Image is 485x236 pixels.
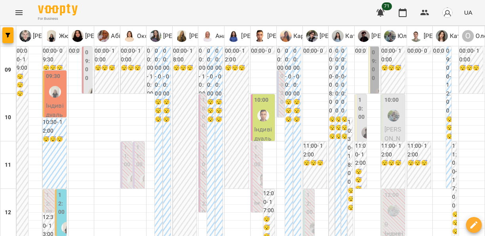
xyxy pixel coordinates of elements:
h6: 00:00 - 09:00 [303,47,327,64]
img: Михайло [257,110,269,122]
h6: 00:00 - 00:00 [155,47,162,98]
div: Абігейл [97,30,133,42]
a: К Катя [436,30,464,42]
h6: 😴😴😴 [348,187,353,212]
h6: 😴😴😴 [381,159,405,167]
img: Ю [150,30,162,42]
img: Юля [388,205,399,217]
h6: 00:00 - 00:00 [207,47,215,98]
img: avatar_s.png [442,7,453,18]
span: [PERSON_NAME] [384,126,401,152]
img: Микита [310,222,321,234]
div: Єлизавета [19,30,81,42]
h6: 00:00 - 10:00 [459,47,483,64]
img: Ж [46,30,57,42]
h6: 00:00 - 00:00 [335,47,340,115]
button: UA [461,5,475,20]
label: 11:00 [254,143,261,169]
h6: 00:00 - 00:00 [163,47,171,98]
p: [PERSON_NAME] [240,31,289,41]
p: 0 [384,220,403,229]
h6: 10 [5,113,11,122]
p: [PERSON_NAME] [318,31,367,41]
div: Катерина [332,30,373,42]
label: 09:30 [46,72,61,81]
img: Д [228,30,240,42]
h6: 00:00 - 09:00 [251,47,275,64]
p: 0 [254,189,261,199]
div: Юлія [150,30,211,42]
div: Андрій [410,30,472,42]
a: А Абігейл [97,30,133,42]
div: Катя [436,30,464,42]
a: М [PERSON_NAME] [254,30,315,42]
img: Ю [384,30,396,42]
h6: 😴😴😴 [446,115,451,141]
span: 71 [382,2,392,10]
div: Жюлі [46,30,75,42]
p: [PERSON_NAME] [162,31,211,41]
h6: 😴😴😴 [43,135,67,144]
a: Є [PERSON_NAME] [19,30,81,42]
img: Жюлі [49,86,61,98]
label: 10:00 [202,96,207,130]
p: Абігейл [109,31,133,41]
h6: 09 [5,66,11,74]
h6: 😴😴😴 [329,115,334,141]
img: К [436,30,448,42]
label: 11:00 [136,143,143,169]
label: 12:00 [46,191,53,217]
h6: 00:00 - 09:00 [433,47,444,72]
img: К [280,30,292,42]
label: 12:00 [58,191,65,217]
h6: 😴😴😴 [95,64,118,72]
div: Даніела [228,30,289,42]
img: М [254,30,266,42]
a: А [PERSON_NAME] [358,30,419,42]
h6: 00:00 - 00:00 [215,47,223,98]
a: А Анастасія [202,30,245,42]
h6: 😴😴😴 [355,167,366,193]
div: О [462,30,474,42]
h6: 😴😴😴 [173,64,197,72]
h6: 12 [5,208,11,217]
p: [PERSON_NAME] [422,31,472,41]
h6: 11:00 - 12:00 [303,142,327,159]
p: Юля [396,31,411,41]
div: Каріна [280,30,314,42]
p: [PERSON_NAME] [84,31,133,41]
h6: 00:00 - 00:00 [285,47,293,98]
label: 12:00 [202,191,207,225]
h6: 😴😴😴 [407,159,431,167]
label: 09:00 [85,48,91,82]
h6: 00:00 - 00:00 [293,47,301,98]
div: Оксана [127,174,139,186]
h6: 00:00 - 18:00 [173,47,197,64]
h6: 00:00 - 10:00 [147,47,154,98]
img: Voopty Logo [38,4,78,15]
h6: 😴😴😴 [381,64,405,72]
h6: 10:30 - 12:00 [43,118,67,135]
h6: 00:00 - 00:00 [341,47,346,115]
h6: 00:00 - 08:00 [329,47,334,115]
div: Анастасія [202,30,245,42]
h6: 09:00 - 12:00 [446,47,451,115]
h6: 😴😴😴 [121,64,145,72]
h6: 😴😴😴 [207,98,215,124]
img: Є [19,30,31,42]
img: О [124,30,135,42]
div: Юля [384,30,411,42]
img: К [332,30,344,42]
h6: 😴😴😴 [163,98,171,124]
div: Оксана [124,30,159,42]
label: 10:00 [358,96,365,122]
img: Юля [388,110,399,122]
div: Аліса [361,127,373,139]
h6: 11:00 - 12:00 [355,142,366,167]
div: Жюлі [61,222,73,234]
h6: 11:00 - 12:00 [381,142,405,159]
